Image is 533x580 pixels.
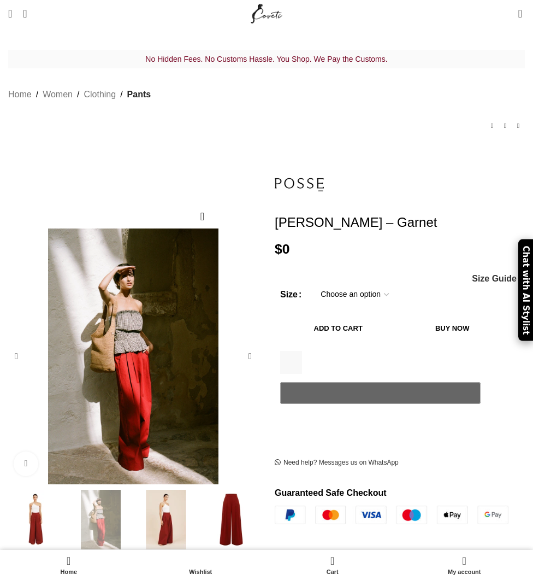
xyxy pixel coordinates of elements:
a: Size Guide [471,274,517,283]
img: guaranteed-safe-checkout-bordered.j [275,506,508,524]
span: My account [404,569,525,576]
div: My wishlist [135,553,267,577]
p: No Hidden Fees. No Customs Hassle. You Shop. We Pay the Customs. [8,52,525,66]
a: My account [399,553,531,577]
span: Wishlist [140,569,262,576]
a: Need help? Messages us on WhatsApp [275,459,399,467]
img: Wesley Trouser - Garnet [5,490,66,550]
span: 0 [331,553,339,561]
button: Pay with GPay [280,382,481,404]
h1: [PERSON_NAME] – Garnet [275,215,525,231]
a: Home [8,87,32,102]
bdi: 0 [275,242,290,256]
div: My cart [266,553,399,577]
a: Wishlist [135,553,267,577]
nav: Breadcrumb [8,87,151,102]
a: Previous product [485,120,499,133]
strong: Guaranteed Safe Checkout [275,488,387,497]
a: Clothing [84,87,116,102]
a: Search [17,3,32,25]
a: Next product [512,120,525,133]
div: My Wishlist [502,3,513,25]
a: 0 [513,3,528,25]
iframe: Secure express checkout frame [278,410,483,436]
div: 2 / 4 [3,229,264,484]
div: 3 / 4 [133,490,199,550]
button: Add to cart [280,317,396,340]
button: Buy now [401,317,503,340]
span: Home [8,569,129,576]
div: 1 / 4 [3,490,68,550]
label: Size [280,288,301,302]
a: Pants [127,87,151,102]
a: Open mobile menu [3,3,17,25]
span: $ [275,242,282,256]
img: Posse The label [275,160,324,209]
span: 0 [519,5,527,14]
a: Site logo [248,8,285,17]
span: Cart [272,569,393,576]
a: Women [43,87,73,102]
img: Posse The label dress [202,490,262,550]
img: Posse The label [136,490,196,550]
a: Home [3,553,135,577]
div: Previous slide [5,345,27,367]
div: 4 / 4 [199,490,264,550]
div: Next slide [239,345,261,367]
img: Posse The label dresses [71,490,131,550]
div: 2 / 4 [68,490,134,550]
a: 0 Cart [266,553,399,577]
